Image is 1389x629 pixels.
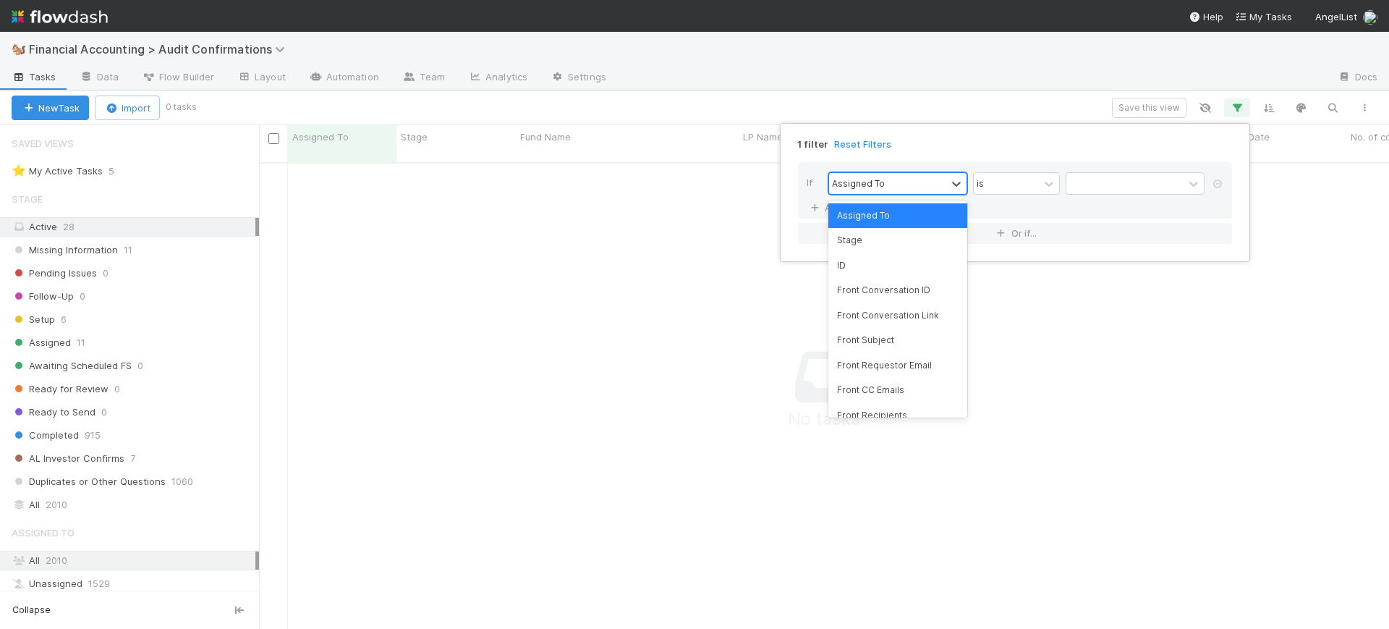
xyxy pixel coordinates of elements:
div: Stage [828,228,967,253]
a: And.. [807,198,852,219]
div: Front Conversation ID [828,278,967,303]
div: Front Subject [828,328,967,353]
div: If [807,172,828,198]
div: Front Conversation Link [828,303,967,328]
button: Or if... [798,223,1232,244]
div: Front CC Emails [828,378,967,402]
span: 1 filter [797,138,828,151]
div: is [977,177,984,190]
div: Front Requestor Email [828,353,967,378]
div: Assigned To [832,177,885,190]
a: Reset Filters [834,138,891,151]
div: ID [828,253,967,278]
div: Assigned To [828,203,967,228]
div: Front Recipients [828,403,967,428]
